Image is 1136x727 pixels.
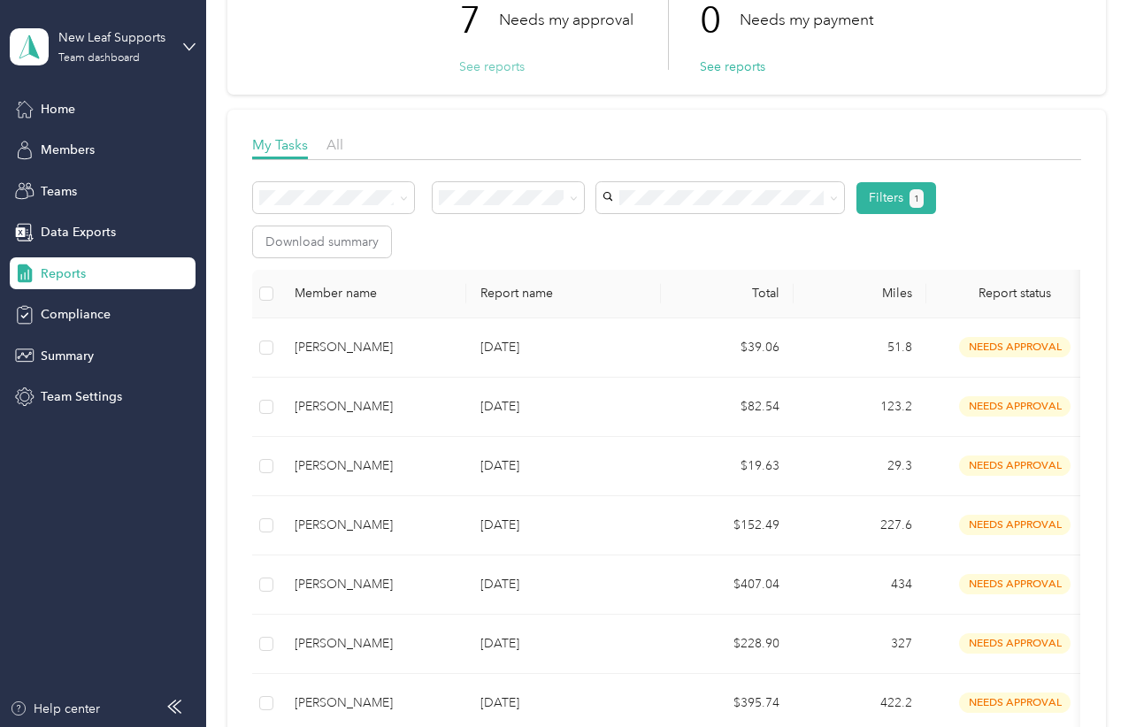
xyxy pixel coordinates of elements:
th: Member name [280,270,466,318]
span: Summary [41,347,94,365]
td: $152.49 [661,496,794,555]
td: $39.06 [661,318,794,378]
button: See reports [700,57,765,76]
span: Compliance [41,305,111,324]
button: Download summary [253,226,391,257]
span: Teams [41,182,77,201]
button: See reports [459,57,525,76]
td: 29.3 [794,437,926,496]
p: [DATE] [480,397,647,417]
p: [DATE] [480,575,647,594]
td: 227.6 [794,496,926,555]
div: Miles [808,286,912,301]
div: [PERSON_NAME] [295,575,452,594]
p: [DATE] [480,693,647,713]
span: needs approval [959,337,1071,357]
div: [PERSON_NAME] [295,397,452,417]
span: Data Exports [41,223,116,241]
button: 1 [910,189,925,208]
span: My Tasks [252,136,308,153]
span: All [326,136,343,153]
div: [PERSON_NAME] [295,338,452,357]
div: Team dashboard [58,53,140,64]
td: $82.54 [661,378,794,437]
td: $407.04 [661,555,794,615]
span: needs approval [959,693,1071,713]
span: needs approval [959,633,1071,654]
p: [DATE] [480,634,647,654]
td: 434 [794,555,926,615]
p: [DATE] [480,516,647,535]
span: Report status [940,286,1089,301]
div: Member name [295,286,452,301]
td: $228.90 [661,615,794,674]
div: [PERSON_NAME] [295,456,452,476]
p: [DATE] [480,338,647,357]
span: needs approval [959,515,1071,535]
td: $19.63 [661,437,794,496]
p: [DATE] [480,456,647,476]
span: needs approval [959,455,1071,476]
div: Total [675,286,779,301]
span: Reports [41,264,86,283]
div: [PERSON_NAME] [295,693,452,713]
td: 51.8 [794,318,926,378]
td: 123.2 [794,378,926,437]
td: 327 [794,615,926,674]
span: Team Settings [41,387,122,406]
button: Filters1 [856,182,937,214]
span: needs approval [959,574,1071,594]
span: Members [41,141,95,159]
p: Needs my payment [740,9,873,31]
span: 1 [914,191,919,207]
span: needs approval [959,396,1071,417]
span: Home [41,100,75,119]
div: New Leaf Supports [58,28,169,47]
div: [PERSON_NAME] [295,516,452,535]
button: Help center [10,700,100,718]
iframe: Everlance-gr Chat Button Frame [1037,628,1136,727]
div: [PERSON_NAME] [295,634,452,654]
th: Report name [466,270,661,318]
p: Needs my approval [499,9,633,31]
